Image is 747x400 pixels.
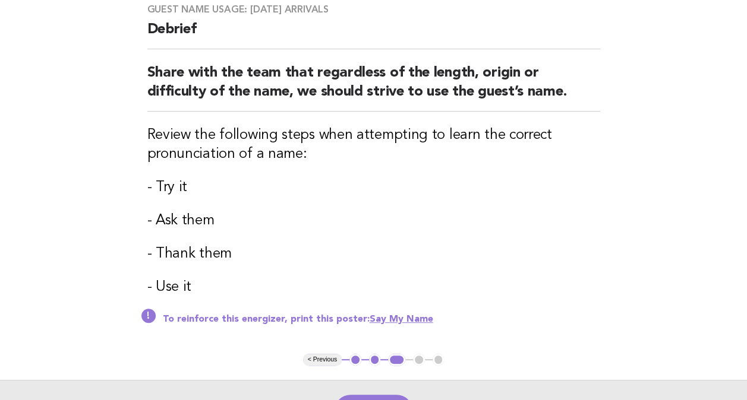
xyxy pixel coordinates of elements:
h3: - Try it [147,178,600,197]
h2: Share with the team that regardless of the length, origin or difficulty of the name, we should st... [147,64,600,112]
h2: Debrief [147,20,600,49]
h3: Guest name usage: [DATE] arrivals [147,4,600,15]
h3: Review the following steps when attempting to learn the correct pronunciation of a name: [147,126,600,164]
a: Say My Name [370,315,433,324]
h3: - Use it [147,278,600,297]
h3: - Ask them [147,211,600,230]
button: 3 [388,354,405,366]
p: To reinforce this energizer, print this poster: [163,313,600,325]
h3: - Thank them [147,245,600,264]
button: 2 [369,354,381,366]
button: < Previous [303,354,342,366]
button: 1 [349,354,361,366]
